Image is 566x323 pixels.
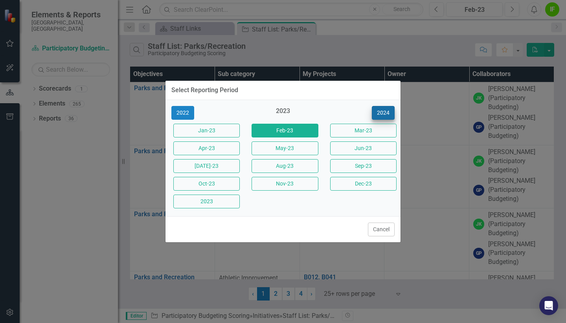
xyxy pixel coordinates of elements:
button: Nov-23 [252,177,318,191]
button: May-23 [252,141,318,155]
div: 2023 [250,107,316,120]
button: Oct-23 [173,177,240,191]
div: Select Reporting Period [171,87,238,94]
button: Mar-23 [330,124,397,137]
button: Sep-23 [330,159,397,173]
button: Jan-23 [173,124,240,137]
button: 2023 [173,195,240,208]
button: 2024 [372,106,395,120]
button: Dec-23 [330,177,397,191]
button: Feb-23 [252,124,318,137]
button: 2022 [171,106,194,120]
button: Apr-23 [173,141,240,155]
button: Jun-23 [330,141,397,155]
button: Aug-23 [252,159,318,173]
button: [DATE]-23 [173,159,240,173]
div: Open Intercom Messenger [539,296,558,315]
button: Cancel [368,223,395,236]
